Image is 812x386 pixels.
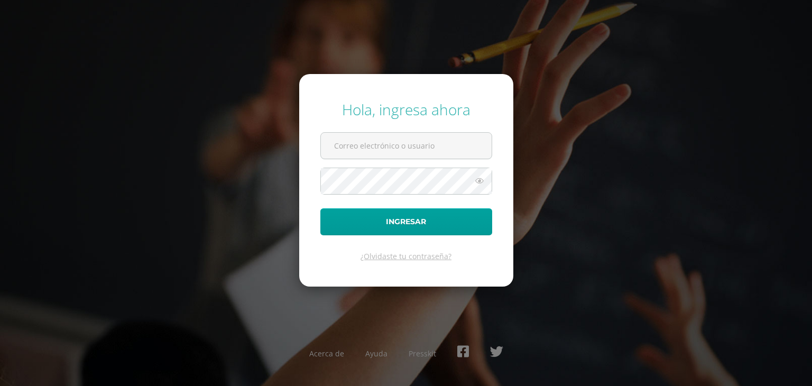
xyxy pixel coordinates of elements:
div: Hola, ingresa ahora [320,99,492,120]
a: Presskit [409,348,436,359]
button: Ingresar [320,208,492,235]
a: Ayuda [365,348,387,359]
a: ¿Olvidaste tu contraseña? [361,251,451,261]
a: Acerca de [309,348,344,359]
input: Correo electrónico o usuario [321,133,492,159]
